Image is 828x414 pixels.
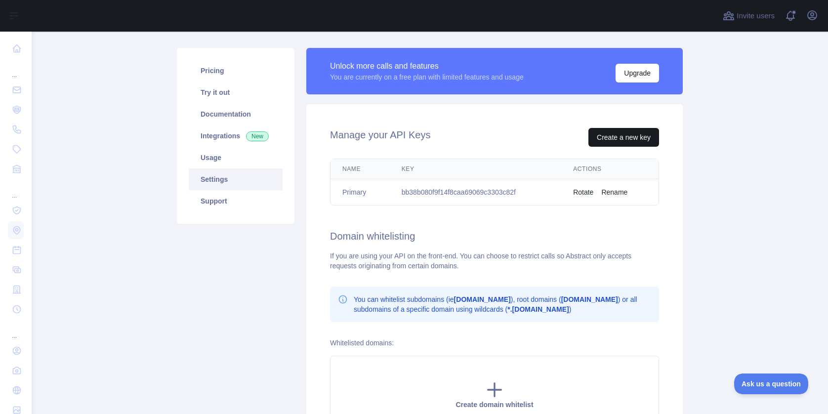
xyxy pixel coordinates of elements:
iframe: Toggle Customer Support [734,373,808,394]
h2: Domain whitelisting [330,229,659,243]
button: Create a new key [588,128,659,147]
a: Settings [189,168,283,190]
a: Support [189,190,283,212]
button: Upgrade [616,64,659,83]
div: You are currently on a free plan with limited features and usage [330,72,524,82]
b: *.[DOMAIN_NAME] [507,305,569,313]
th: Actions [561,159,659,179]
th: Key [390,159,561,179]
label: Whitelisted domains: [330,339,394,347]
a: Integrations New [189,125,283,147]
span: New [246,131,269,141]
p: You can whitelist subdomains (ie ), root domains ( ) or all subdomains of a specific domain using... [354,294,651,314]
th: Name [331,159,390,179]
div: ... [8,180,24,200]
div: Unlock more calls and features [330,60,524,72]
div: ... [8,320,24,340]
td: Primary [331,179,390,206]
span: Create domain whitelist [455,401,533,409]
a: Pricing [189,60,283,82]
button: Rotate [573,187,593,197]
a: Documentation [189,103,283,125]
b: [DOMAIN_NAME] [561,295,618,303]
button: Rename [601,187,627,197]
span: Invite users [737,10,775,22]
td: bb38b080f9f14f8caa69069c3303c82f [390,179,561,206]
div: ... [8,59,24,79]
div: If you are using your API on the front-end. You can choose to restrict calls so Abstract only acc... [330,251,659,271]
button: Invite users [721,8,777,24]
a: Try it out [189,82,283,103]
b: [DOMAIN_NAME] [454,295,511,303]
h2: Manage your API Keys [330,128,430,147]
a: Usage [189,147,283,168]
